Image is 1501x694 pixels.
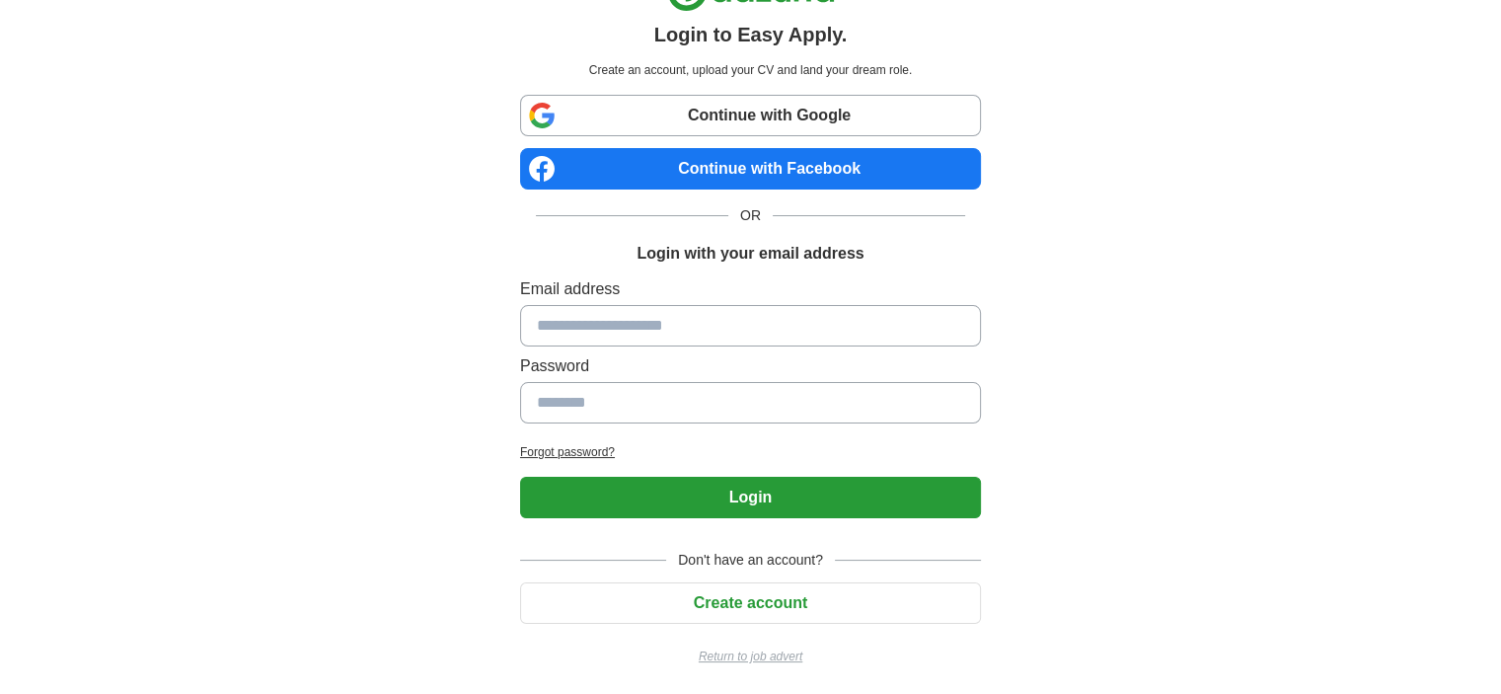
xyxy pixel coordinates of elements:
a: Return to job advert [520,648,981,665]
button: Create account [520,582,981,624]
a: Create account [520,594,981,611]
label: Email address [520,277,981,301]
h1: Login to Easy Apply. [654,20,848,49]
span: OR [728,205,773,226]
span: Don't have an account? [666,550,835,571]
h1: Login with your email address [637,242,863,266]
p: Create an account, upload your CV and land your dream role. [524,61,977,79]
a: Forgot password? [520,443,981,461]
a: Continue with Facebook [520,148,981,190]
button: Login [520,477,981,518]
label: Password [520,354,981,378]
a: Continue with Google [520,95,981,136]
